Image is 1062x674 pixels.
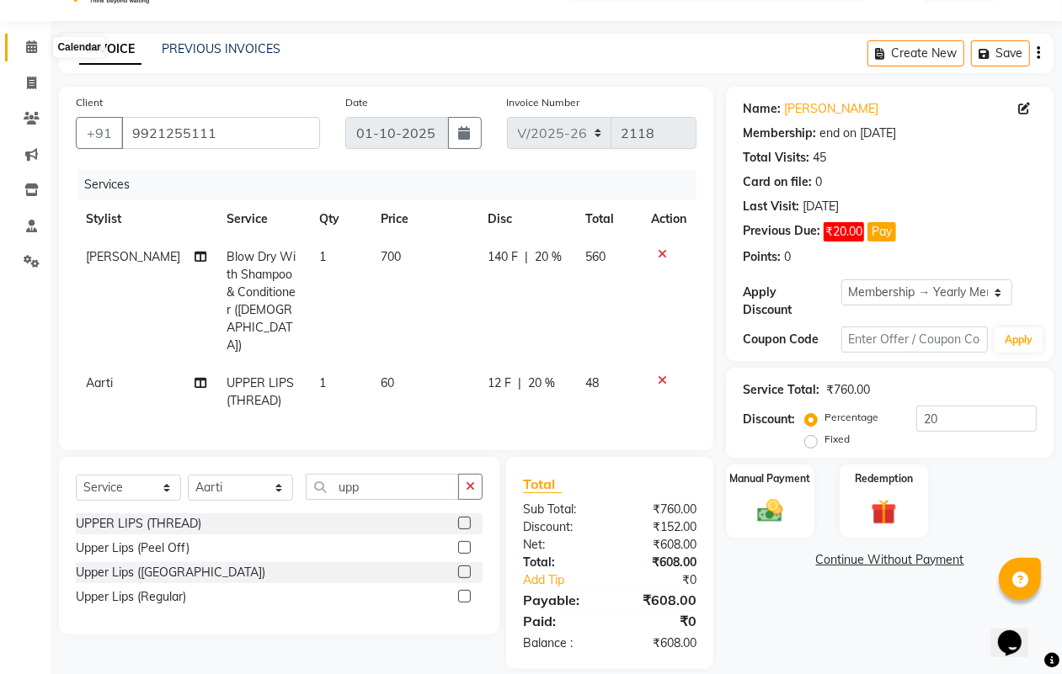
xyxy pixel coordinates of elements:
div: Discount: [743,411,795,428]
th: Price [371,200,478,238]
div: Paid: [510,611,610,631]
span: Aarti [86,375,113,390]
div: [DATE] [803,198,839,215]
div: Name: [743,100,781,118]
th: Stylist [76,200,216,238]
div: Sub Total: [510,501,610,518]
span: ₹20.00 [824,222,864,241]
div: ₹608.00 [610,590,709,610]
div: Balance : [510,634,610,652]
iframe: chat widget [991,607,1045,657]
div: ₹760.00 [826,381,870,399]
div: Membership: [743,125,816,142]
span: 1 [319,375,326,390]
div: ₹608.00 [610,536,709,554]
div: Upper Lips (Regular) [76,588,186,606]
span: 20 % [535,248,562,266]
input: Enter Offer / Coupon Code [841,326,988,353]
div: Calendar [53,38,104,58]
span: UPPER LIPS (THREAD) [227,375,294,408]
th: Disc [478,200,575,238]
th: Service [216,200,309,238]
img: _cash.svg [750,496,790,525]
input: Search by Name/Mobile/Email/Code [121,117,320,149]
div: Last Visit: [743,198,799,215]
div: 0 [784,248,791,266]
span: 700 [382,249,402,264]
span: 48 [585,375,599,390]
a: [PERSON_NAME] [784,100,878,118]
a: PREVIOUS INVOICES [162,41,280,56]
span: Total [523,475,562,493]
button: +91 [76,117,123,149]
div: Total: [510,554,610,571]
div: Upper Lips (Peel Off) [76,539,189,557]
div: Services [77,169,709,200]
img: _gift.svg [863,496,904,528]
div: ₹152.00 [610,518,709,536]
label: Fixed [825,432,850,447]
span: Blow Dry With Shampoo & Conditioner ([DEMOGRAPHIC_DATA]) [227,249,296,353]
div: Points: [743,248,781,266]
div: Card on file: [743,173,812,191]
button: Apply [995,327,1043,353]
th: Qty [309,200,371,238]
div: ₹608.00 [610,634,709,652]
div: Apply Discount [743,284,841,319]
div: Total Visits: [743,149,809,167]
span: 60 [382,375,395,390]
span: [PERSON_NAME] [86,249,180,264]
div: end on [DATE] [819,125,896,142]
span: 140 F [488,248,518,266]
div: Upper Lips ([GEOGRAPHIC_DATA]) [76,564,265,581]
div: Discount: [510,518,610,536]
button: Save [971,40,1030,66]
span: 12 F [488,374,511,392]
label: Date [345,95,368,110]
div: 0 [815,173,822,191]
div: ₹0 [610,611,709,631]
div: ₹760.00 [610,501,709,518]
label: Percentage [825,410,878,425]
div: 45 [813,149,826,167]
div: UPPER LIPS (THREAD) [76,515,201,533]
span: 1 [319,249,326,264]
span: | [525,248,528,266]
div: Payable: [510,590,610,610]
input: Search or Scan [306,474,459,500]
a: Add Tip [510,571,627,589]
div: ₹0 [627,571,709,589]
a: Continue Without Payment [729,551,1050,569]
div: ₹608.00 [610,554,709,571]
div: Previous Due: [743,222,820,241]
div: Coupon Code [743,331,841,348]
button: Pay [867,222,896,241]
th: Total [575,200,641,238]
label: Manual Payment [730,471,811,486]
div: Service Total: [743,381,819,399]
button: Create New [867,40,964,66]
label: Client [76,95,103,110]
span: 560 [585,249,606,264]
th: Action [641,200,696,238]
div: Net: [510,536,610,554]
span: | [518,374,521,392]
label: Redemption [855,471,913,486]
label: Invoice Number [507,95,580,110]
span: 20 % [528,374,555,392]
